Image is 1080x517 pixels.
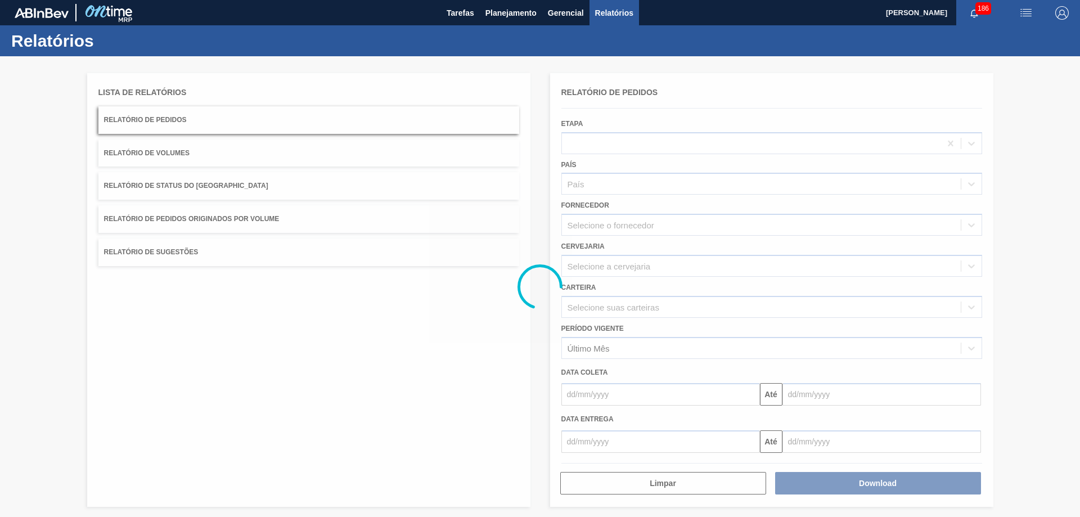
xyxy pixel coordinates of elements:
img: Logout [1055,6,1069,20]
span: Tarefas [447,6,474,20]
span: Planejamento [485,6,537,20]
span: 186 [975,2,991,15]
span: Relatórios [595,6,633,20]
span: Gerencial [548,6,584,20]
button: Notificações [956,5,992,21]
h1: Relatórios [11,34,211,47]
img: TNhmsLtSVTkK8tSr43FrP2fwEKptu5GPRR3wAAAABJRU5ErkJggg== [15,8,69,18]
img: userActions [1019,6,1033,20]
